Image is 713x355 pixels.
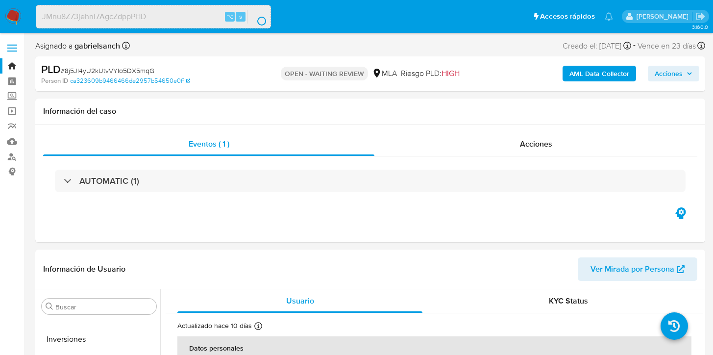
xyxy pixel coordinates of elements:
span: Riesgo PLD: [401,68,460,79]
span: - [633,39,636,52]
span: Asignado a [35,41,120,51]
div: AUTOMATIC (1) [55,170,686,192]
span: ⌥ [226,12,234,21]
div: MLA [372,68,397,79]
h1: Información de Usuario [43,264,125,274]
span: # 8j5Jl4yU2kUtvVYIo5DX5mqG [61,66,154,76]
button: AML Data Collector [563,66,636,81]
p: Actualizado hace 10 días [177,321,252,330]
a: Notificaciones [605,12,613,21]
button: search-icon [247,10,267,24]
span: Ver Mirada por Persona [590,257,674,281]
a: Salir [695,11,706,22]
p: OPEN - WAITING REVIEW [281,67,368,80]
span: Eventos ( 1 ) [189,138,229,150]
div: Creado el: [DATE] [563,39,631,52]
span: s [239,12,242,21]
input: Buscar [55,303,152,311]
b: Person ID [41,76,68,85]
span: Vence en 23 días [638,41,696,51]
button: Acciones [648,66,699,81]
span: Accesos rápidos [540,11,595,22]
button: Inversiones [38,328,160,351]
a: ca323609b9466466de2957b54650e0ff [70,76,190,85]
span: Acciones [655,66,683,81]
span: KYC Status [549,295,588,306]
h3: AUTOMATIC (1) [79,176,139,186]
span: Usuario [286,295,314,306]
span: Acciones [520,138,552,150]
span: HIGH [442,68,460,79]
h1: Información del caso [43,106,697,116]
input: Buscar usuario o caso... [36,10,270,23]
b: PLD [41,61,61,77]
button: Buscar [46,303,53,310]
b: gabrielsanch [73,40,120,51]
b: AML Data Collector [569,66,629,81]
p: gabriela.sanchez@mercadolibre.com [637,12,692,21]
button: Ver Mirada por Persona [578,257,697,281]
